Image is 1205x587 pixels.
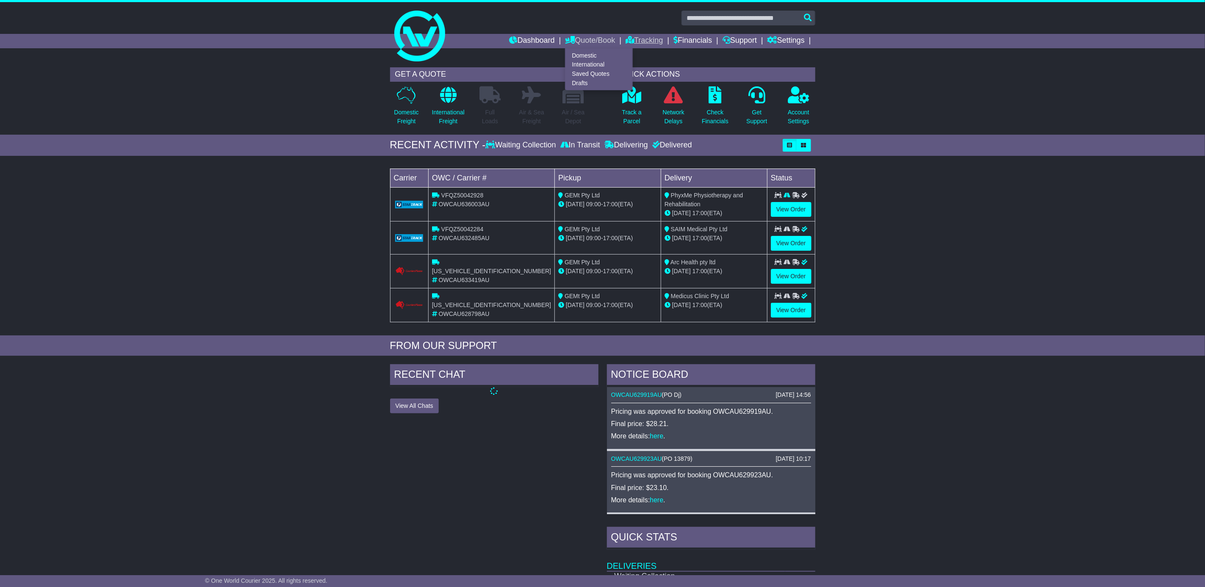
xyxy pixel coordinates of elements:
[672,210,691,216] span: [DATE]
[562,108,585,126] p: Air / Sea Depot
[566,235,584,241] span: [DATE]
[439,277,490,283] span: OWCAU633419AU
[771,269,812,284] a: View Order
[771,202,812,217] a: View Order
[566,268,584,274] span: [DATE]
[776,391,811,399] div: [DATE] 14:56
[662,86,684,130] a: NetworkDelays
[439,310,490,317] span: OWCAU628798AU
[672,302,691,308] span: [DATE]
[565,34,615,48] a: Quote/Book
[565,69,632,79] a: Saved Quotes
[611,420,811,428] p: Final price: $28.21.
[665,209,764,218] div: (ETA)
[441,192,484,199] span: VFQZ50042928
[664,391,679,398] span: PO Dj
[390,364,598,387] div: RECENT CHAT
[565,48,633,90] div: Quote/Book
[607,527,815,550] div: Quick Stats
[558,301,657,310] div: - (ETA)
[602,141,650,150] div: Delivering
[615,67,815,82] div: QUICK ACTIONS
[650,496,663,504] a: here
[555,169,661,187] td: Pickup
[586,201,601,208] span: 09:00
[432,268,551,274] span: [US_VEHICLE_IDENTIFICATION_NUMBER]
[622,108,642,126] p: Track a Parcel
[390,340,815,352] div: FROM OUR SUPPORT
[661,169,767,187] td: Delivery
[746,86,767,130] a: GetSupport
[611,496,811,504] p: More details: .
[395,301,423,310] img: Couriers_Please.png
[672,268,691,274] span: [DATE]
[693,210,707,216] span: 17:00
[664,455,690,462] span: PO 13879
[395,234,423,242] img: GetCarrierServiceLogo
[393,86,419,130] a: DomesticFreight
[565,60,632,69] a: International
[205,577,327,584] span: © One World Courier 2025. All rights reserved.
[432,108,465,126] p: International Freight
[395,267,423,276] img: Couriers_Please.png
[611,391,811,399] div: ( )
[441,226,484,233] span: VFQZ50042284
[787,86,810,130] a: AccountSettings
[622,86,642,130] a: Track aParcel
[611,455,811,462] div: ( )
[432,302,551,308] span: [US_VEHICLE_IDENTIFICATION_NUMBER]
[395,201,423,208] img: GetCarrierServiceLogo
[558,267,657,276] div: - (ETA)
[771,303,812,318] a: View Order
[394,108,418,126] p: Domestic Freight
[566,201,584,208] span: [DATE]
[665,267,764,276] div: (ETA)
[611,484,811,492] p: Final price: $23.10.
[701,86,729,130] a: CheckFinancials
[650,432,663,440] a: here
[565,259,600,266] span: GEMt Pty Ltd
[565,192,600,199] span: GEMt Pty Ltd
[565,78,632,88] a: Drafts
[746,108,767,126] p: Get Support
[558,141,602,150] div: In Transit
[611,455,662,462] a: OWCAU629923AU
[607,571,785,581] td: Waiting Collection
[671,226,728,233] span: SAIM Medical Pty Ltd
[586,302,601,308] span: 09:00
[611,471,811,479] p: Pricing was approved for booking OWCAU629923AU.
[603,235,618,241] span: 17:00
[673,34,712,48] a: Financials
[558,234,657,243] div: - (ETA)
[665,234,764,243] div: (ETA)
[558,200,657,209] div: - (ETA)
[485,141,558,150] div: Waiting Collection
[603,302,618,308] span: 17:00
[432,86,465,130] a: InternationalFreight
[665,192,743,208] span: PhyxMe Physiotherapy and Rehabilitation
[565,226,600,233] span: GEMt Pty Ltd
[390,169,428,187] td: Carrier
[767,34,805,48] a: Settings
[767,169,815,187] td: Status
[671,293,729,299] span: Medicus Clinic Pty Ltd
[693,268,707,274] span: 17:00
[586,235,601,241] span: 09:00
[672,235,691,241] span: [DATE]
[662,108,684,126] p: Network Delays
[565,51,632,60] a: Domestic
[650,141,692,150] div: Delivered
[607,364,815,387] div: NOTICE BOARD
[771,236,812,251] a: View Order
[390,399,439,413] button: View All Chats
[670,259,716,266] span: Arc Health pty ltd
[439,235,490,241] span: OWCAU632485AU
[693,235,707,241] span: 17:00
[439,201,490,208] span: OWCAU636003AU
[390,139,486,151] div: RECENT ACTIVITY -
[702,108,729,126] p: Check Financials
[603,268,618,274] span: 17:00
[611,432,811,440] p: More details: .
[607,550,815,571] td: Deliveries
[586,268,601,274] span: 09:00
